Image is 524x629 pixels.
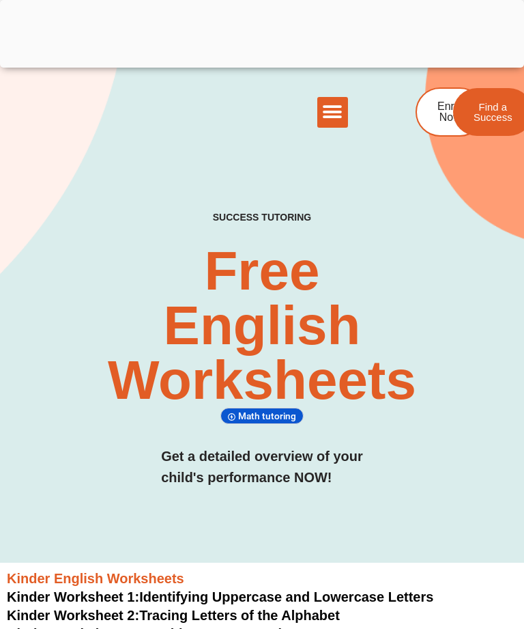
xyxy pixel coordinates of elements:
span: Find a Success [474,102,512,122]
a: Kinder Worksheet 2:Tracing Letters of the Alphabet [7,608,340,623]
iframe: Chat Widget [456,563,524,629]
h3: Get a detailed overview of your child's performance NOW! [161,446,363,488]
a: Enrol Now [416,87,484,137]
a: Kinder Worksheet 1:Identifying Uppercase and Lowercase Letters [7,589,433,604]
h3: Kinder English Worksheets [7,570,517,587]
div: Math tutoring [220,408,304,425]
h4: SUCCESS TUTORING​ [192,212,332,223]
span: Enrol Now [437,101,463,123]
h2: Free English Worksheets​ [106,244,418,408]
span: Math tutoring [238,410,300,421]
span: Kinder Worksheet 1: [7,589,139,604]
span: Kinder Worksheet 2: [7,608,139,623]
div: Menu Toggle [317,97,348,128]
